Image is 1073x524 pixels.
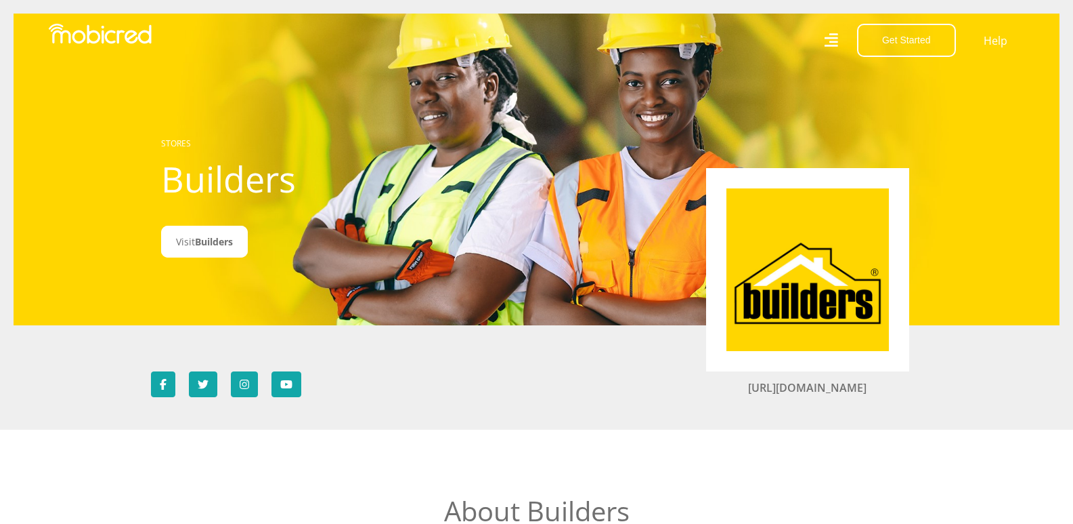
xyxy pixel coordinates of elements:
[195,235,233,248] span: Builders
[726,188,889,351] img: Builders
[748,380,867,395] a: [URL][DOMAIN_NAME]
[49,24,152,44] img: Mobicred
[189,371,217,397] a: Follow Builders on Twitter
[857,24,956,57] button: Get Started
[151,371,175,397] a: Follow Builders on Facebook
[271,371,301,397] a: Subscribe to Builders on YouTube
[231,371,258,397] a: Follow Builders on Instagram
[161,226,248,258] a: VisitBuilders
[161,158,462,200] h1: Builders
[983,32,1008,49] a: Help
[161,138,191,149] a: STORES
